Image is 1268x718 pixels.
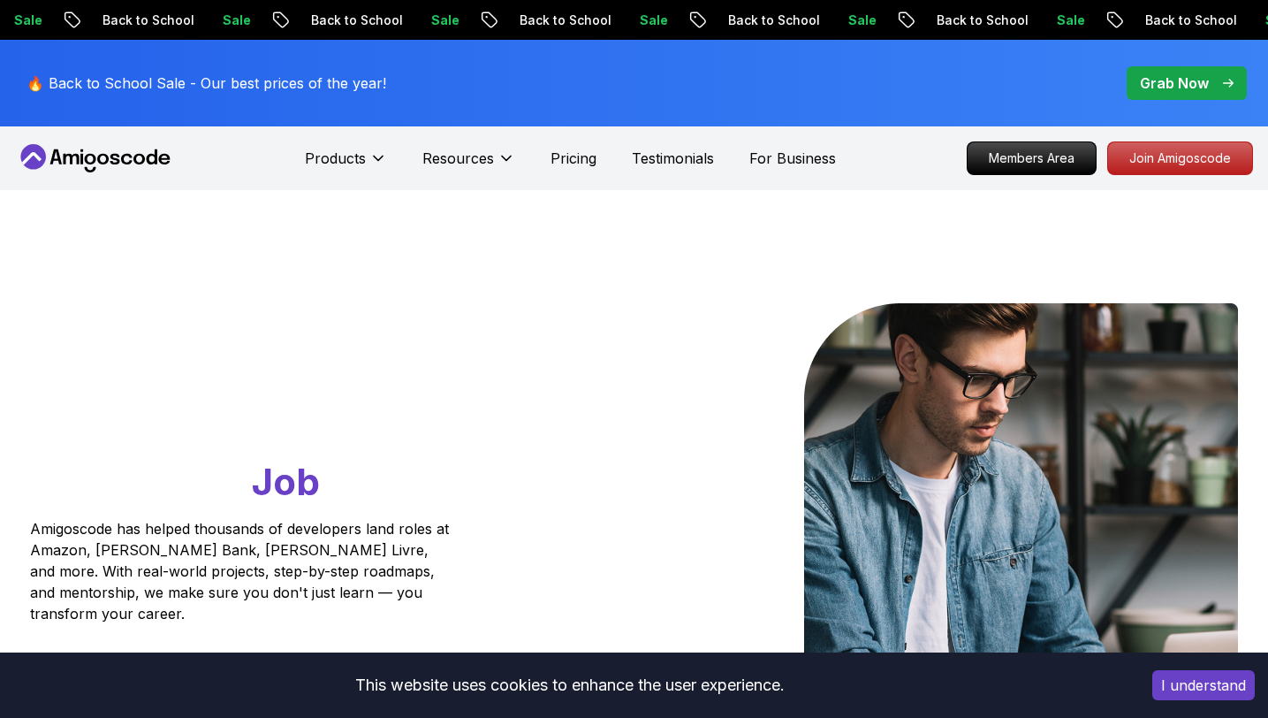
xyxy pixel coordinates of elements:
[30,303,517,508] h1: Go From Learning to Hired: Master Java, Spring Boot & Cloud Skills That Get You the
[422,148,515,183] button: Resources
[502,11,622,29] p: Back to School
[305,148,387,183] button: Products
[1108,142,1252,174] p: Join Amigoscode
[205,11,262,29] p: Sale
[252,459,320,504] span: Job
[1107,141,1253,175] a: Join Amigoscode
[550,148,596,169] a: Pricing
[919,11,1039,29] p: Back to School
[85,11,205,29] p: Back to School
[1128,11,1248,29] p: Back to School
[749,148,836,169] a: For Business
[967,141,1097,175] a: Members Area
[293,11,414,29] p: Back to School
[622,11,679,29] p: Sale
[422,148,494,169] p: Resources
[30,518,454,624] p: Amigoscode has helped thousands of developers land roles at Amazon, [PERSON_NAME] Bank, [PERSON_N...
[710,11,831,29] p: Back to School
[27,73,386,94] p: 🔥 Back to School Sale - Our best prices of the year!
[1140,73,1209,94] p: Grab Now
[1152,670,1255,700] button: Accept cookies
[632,148,714,169] a: Testimonials
[968,142,1096,174] p: Members Area
[831,11,887,29] p: Sale
[414,11,470,29] p: Sale
[1039,11,1096,29] p: Sale
[305,148,366,169] p: Products
[13,666,1126,705] div: This website uses cookies to enhance the user experience.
